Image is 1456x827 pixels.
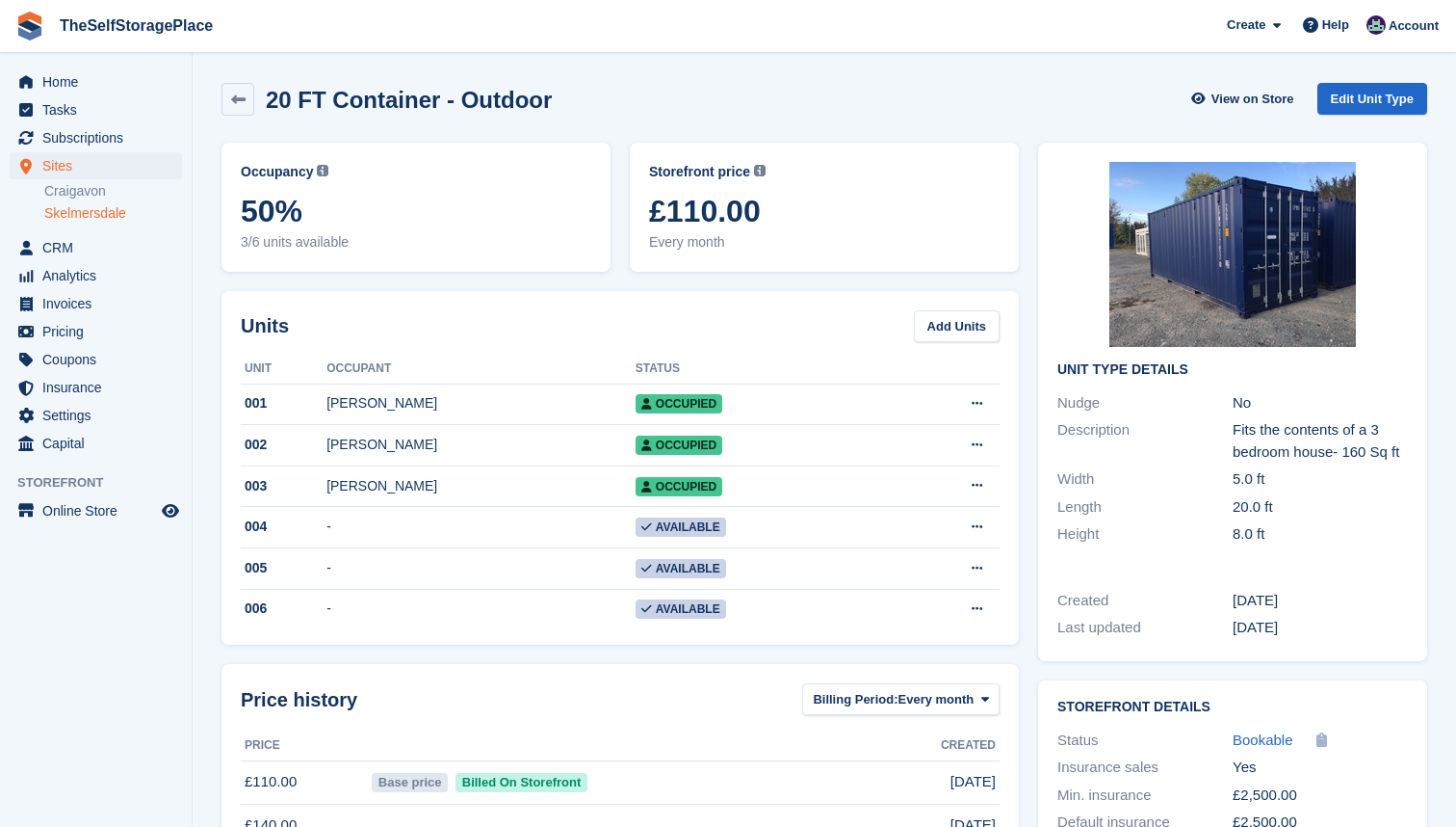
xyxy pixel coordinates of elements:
img: Sam [1366,15,1386,35]
img: icon-info-grey-7440780725fd019a000dd9b08b2336e03edf1995a4989e88bcd33f0948082b44.svg [754,165,766,176]
div: [DATE] [1233,590,1408,612]
a: menu [10,262,182,289]
div: Insurance sales [1057,757,1233,779]
a: menu [10,68,182,95]
span: Created [941,736,996,754]
th: Unit [241,354,326,385]
a: menu [10,346,182,373]
a: Preview store [159,499,182,522]
span: Analytics [42,262,158,289]
div: 5.0 ft [1233,468,1408,491]
span: 3/6 units available [241,232,591,253]
a: menu [10,374,182,401]
span: Sites [42,152,158,179]
span: 50% [241,194,591,228]
span: Bookable [1233,732,1293,748]
button: Billing Period: Every month [802,683,1000,715]
a: Skelmersdale [44,204,182,223]
span: Occupied [636,436,722,455]
span: CRM [42,234,158,261]
span: Settings [42,402,158,429]
span: Insurance [42,374,158,401]
span: Online Store [42,497,158,524]
a: Add Units [914,310,1000,342]
div: Min. insurance [1057,785,1233,807]
span: Create [1227,15,1265,35]
div: Height [1057,523,1233,546]
span: View on Store [1211,90,1294,109]
a: Bookable [1233,730,1293,752]
td: - [326,548,636,590]
span: Capital [42,430,158,457]
h2: 20 FT Container - Outdoor [266,87,552,113]
span: Help [1322,15,1349,35]
span: Occupied [636,394,722,413]
span: Invoices [42,290,158,317]
span: Available [636,559,726,578]
img: stora-icon-8386f47178a22dfd0bd8f6a31ec36ba5ce8667c1dd55bd0f319d3a0aa187defe.svg [15,12,44,40]
img: icon-info-grey-7440780725fd019a000dd9b08b2336e03edf1995a4989e88bcd33f0948082b44.svg [317,165,328,176]
div: 20.0 ft [1233,496,1408,519]
span: £110.00 [649,194,1000,228]
th: Price [241,731,368,761]
a: menu [10,430,182,457]
span: Occupied [636,477,722,496]
span: Base price [372,773,448,792]
span: Pricing [42,318,158,345]
th: Occupant [326,354,636,385]
div: Yes [1233,757,1408,779]
span: Price history [241,685,357,714]
div: Width [1057,468,1233,491]
span: Home [42,68,158,95]
h2: Storefront Details [1057,700,1408,715]
span: Subscriptions [42,124,158,151]
div: £2,500.00 [1233,785,1408,807]
td: - [326,589,636,629]
h2: Units [241,311,289,340]
td: £110.00 [241,760,368,804]
div: 006 [241,599,326,619]
span: Tasks [42,96,158,123]
div: Fits the contents of a 3 bedroom house- 160 Sq ft [1233,419,1408,463]
div: Nudge [1057,392,1233,414]
a: menu [10,497,182,524]
a: Craigavon [44,182,182,200]
div: Status [1057,730,1233,752]
div: 8.0 ft [1233,523,1408,546]
span: Available [636,600,726,619]
div: [DATE] [1233,617,1408,639]
span: Billed On Storefront [455,773,587,792]
span: Billing Period: [813,690,897,709]
div: 003 [241,476,326,496]
a: menu [10,290,182,317]
a: menu [10,318,182,345]
div: Length [1057,496,1233,519]
div: [PERSON_NAME] [326,435,636,455]
th: Status [636,354,888,385]
span: Storefront price [649,162,750,182]
a: menu [10,402,182,429]
div: 004 [241,517,326,537]
a: TheSelfStoragePlace [52,10,221,41]
div: No [1233,392,1408,414]
a: menu [10,124,182,151]
span: Account [1389,16,1439,36]
span: Every month [898,690,975,709]
div: Created [1057,590,1233,612]
a: menu [10,234,182,261]
a: View on Store [1189,83,1302,115]
div: 001 [241,393,326,413]
div: 002 [241,435,326,455]
span: Coupons [42,346,158,373]
a: Edit Unit Type [1317,83,1427,115]
span: Every month [649,232,1000,253]
div: 005 [241,558,326,578]
span: Storefront [17,473,192,493]
span: Available [636,518,726,537]
td: - [326,507,636,548]
a: menu [10,96,182,123]
img: 5378.jpeg [1109,162,1356,347]
div: [PERSON_NAME] [326,476,636,496]
a: menu [10,152,182,179]
div: Description [1057,419,1233,463]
